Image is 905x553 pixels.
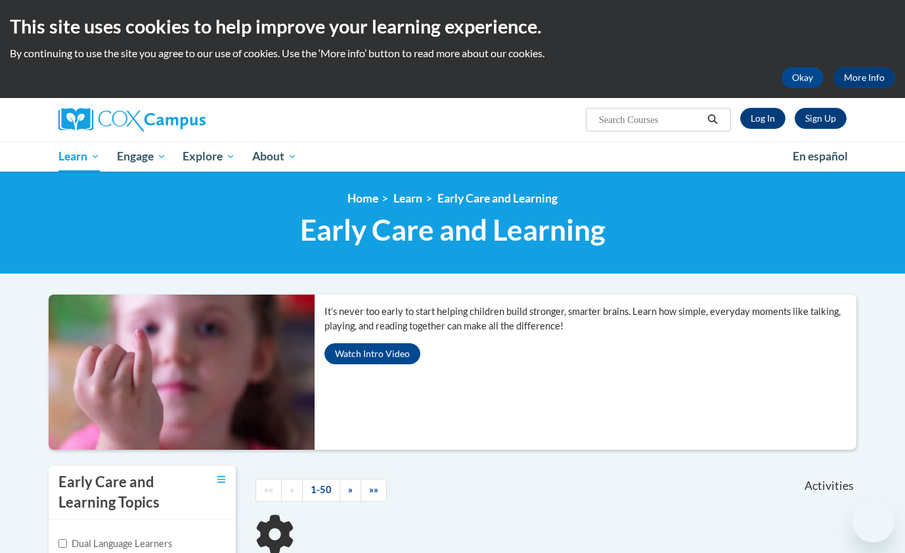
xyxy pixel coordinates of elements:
[348,484,353,495] span: »
[300,212,606,247] span: Early Care and Learning
[58,539,67,548] input: Checkbox for Options
[393,191,422,205] a: Learn
[183,149,235,164] span: Explore
[793,149,848,163] span: En español
[58,108,206,132] img: Cox Campus
[347,191,378,205] a: Home
[10,13,895,39] h2: This site uses cookies to help improve your learning experience.
[369,484,378,495] span: »»
[784,143,856,170] a: En español
[302,479,340,502] a: 1-50
[58,108,308,132] a: Cox Campus
[217,472,226,487] a: Toggle collapse
[10,46,895,60] p: By continuing to use the site you agree to our use of cookies. Use the ‘More info’ button to read...
[255,479,282,502] a: Begining
[252,149,297,164] span: About
[108,141,175,172] a: Engage
[361,479,387,502] a: End
[795,108,847,129] a: Register
[703,112,722,128] button: Search
[117,149,166,164] span: Engage
[264,484,273,495] span: ««
[290,484,294,495] span: «
[598,112,703,128] input: Search Courses
[58,537,172,551] label: Dual Language Learners
[782,67,824,88] button: Okay
[244,141,305,172] a: About
[324,304,856,333] p: It’s never too early to start helping children build stronger, smarter brains. Learn how simple, ...
[805,479,854,493] span: Activities
[50,141,108,172] a: Learn
[740,108,785,129] a: Log In
[833,67,895,88] a: More Info
[281,479,303,502] a: Previous
[340,479,361,502] a: Next
[58,149,100,164] span: Learn
[39,141,866,172] div: Main menu
[174,141,244,172] a: Explore
[437,191,558,205] a: Early Care and Learning
[324,343,420,364] button: Watch Intro Video
[852,500,894,542] iframe: Button to launch messaging window
[58,472,183,513] h3: Early Care and Learning Topics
